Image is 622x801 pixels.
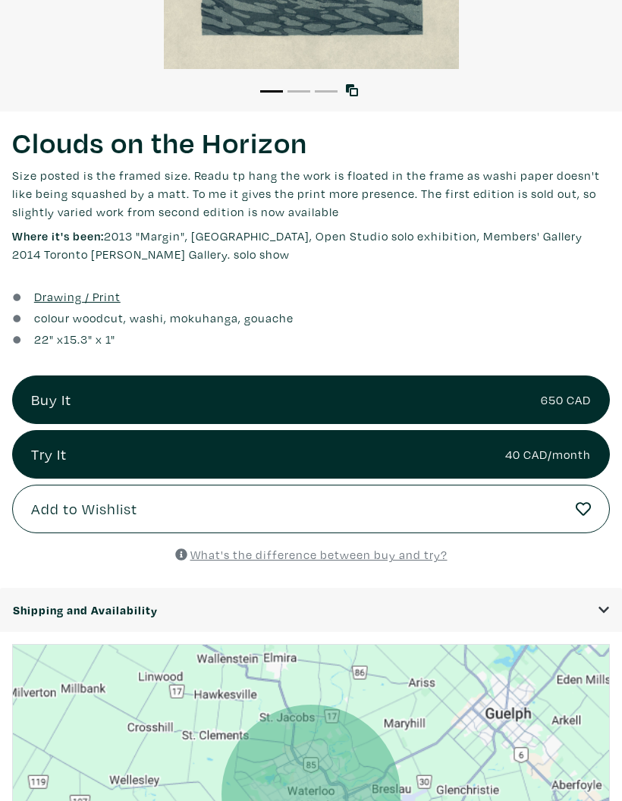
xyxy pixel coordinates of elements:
a: Try It40 CAD/month [12,430,610,479]
a: colour woodcut, washi, mokuhanga, gouache [34,309,294,327]
a: Buy It650 CAD [12,375,610,424]
h1: Clouds on the Horizon [12,124,610,160]
u: What's the difference between buy and try? [190,547,448,562]
span: 22 [34,331,49,347]
a: Drawing / Print [34,287,121,306]
span: Where it's been: [12,228,104,243]
span: 15.3 [64,331,88,347]
div: " x " x 1" [34,330,115,348]
button: Add to Wishlist [12,485,610,533]
a: What's the difference between buy and try? [175,547,448,562]
p: 2013 "Margin", [GEOGRAPHIC_DATA], Open Studio solo exhibition, Members' Gallery 2014 Toronto [PER... [12,227,610,263]
button: 3 of 3 [315,90,338,93]
p: Size posted is the framed size. Readu tp hang the work is floated in the frame as washi paper doe... [12,166,610,221]
button: Shipping and Availability [12,600,610,620]
button: 2 of 3 [287,90,310,93]
button: 1 of 3 [260,90,283,93]
small: 40 CAD/month [505,445,591,463]
span: Shipping and Availability [13,601,158,619]
span: Add to Wishlist [31,498,137,520]
small: 650 CAD [541,391,591,409]
u: Drawing / Print [34,289,121,304]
